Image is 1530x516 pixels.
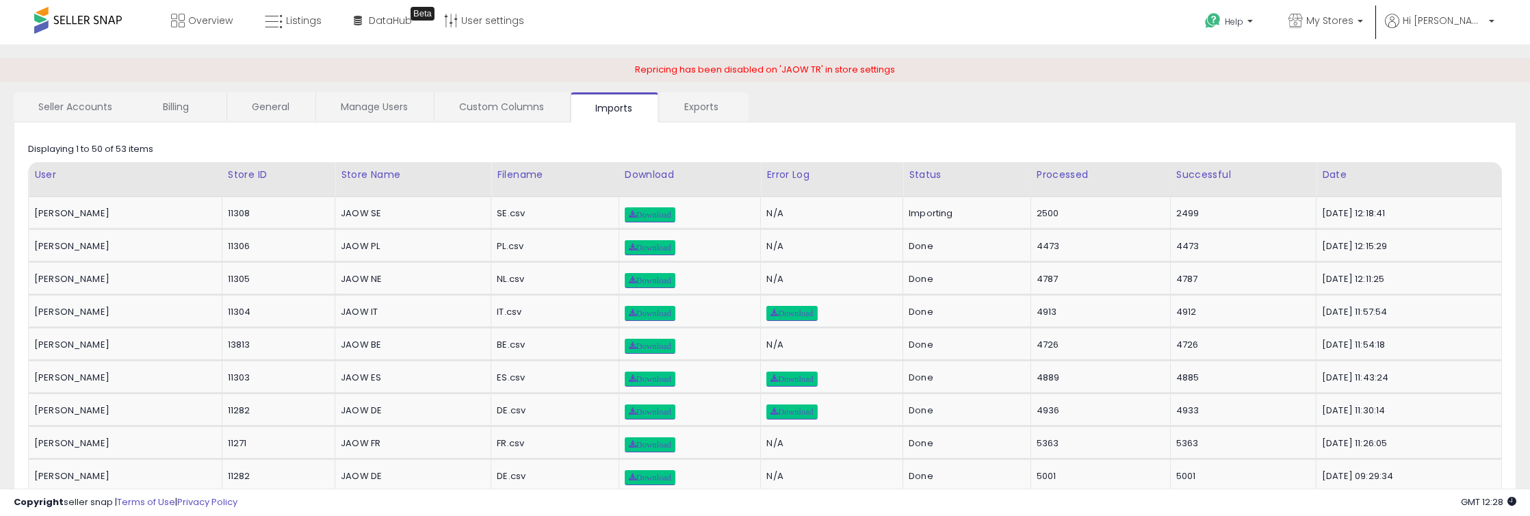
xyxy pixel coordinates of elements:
[1176,168,1310,182] div: Successful
[770,375,813,383] span: Download
[14,495,64,508] strong: Copyright
[228,339,324,351] div: 13813
[341,404,480,417] div: JAOW DE
[629,408,671,416] span: Download
[34,470,211,482] div: [PERSON_NAME]
[228,273,324,285] div: 11305
[770,309,813,318] span: Download
[635,63,895,76] span: Repricing has been disabled on 'JAOW TR' in store settings
[766,240,892,253] div: N/A
[34,168,216,182] div: User
[497,437,608,450] div: FR.csv
[411,7,435,21] div: Tooltip anchor
[909,168,1025,182] div: Status
[625,207,675,222] a: Download
[625,372,675,387] a: Download
[766,207,892,220] div: N/A
[1176,306,1306,318] div: 4912
[629,474,671,482] span: Download
[497,404,608,417] div: DE.csv
[766,168,897,182] div: Error Log
[1322,240,1491,253] div: [DATE] 12:15:29
[34,240,211,253] div: [PERSON_NAME]
[497,470,608,482] div: DE.csv
[1037,168,1165,182] div: Processed
[34,437,211,450] div: [PERSON_NAME]
[34,306,211,318] div: [PERSON_NAME]
[625,168,755,182] div: Download
[629,375,671,383] span: Download
[660,92,747,121] a: Exports
[341,437,480,450] div: JAOW FR
[1322,404,1491,417] div: [DATE] 11:30:14
[766,339,892,351] div: N/A
[228,404,324,417] div: 11282
[1037,437,1160,450] div: 5363
[188,14,233,27] span: Overview
[1194,2,1267,44] a: Help
[34,372,211,384] div: [PERSON_NAME]
[1037,470,1160,482] div: 5001
[629,309,671,318] span: Download
[766,470,892,482] div: N/A
[625,470,675,485] a: Download
[14,92,137,121] a: Seller Accounts
[316,92,432,121] a: Manage Users
[497,273,608,285] div: NL.csv
[341,372,480,384] div: JAOW ES
[1037,240,1160,253] div: 4473
[1322,273,1491,285] div: [DATE] 12:11:25
[341,207,480,220] div: JAOW SE
[341,273,480,285] div: JAOW NE
[34,273,211,285] div: [PERSON_NAME]
[909,207,1020,220] div: Importing
[1176,339,1306,351] div: 4726
[117,495,175,508] a: Terms of Use
[341,339,480,351] div: JAOW BE
[909,306,1020,318] div: Done
[909,339,1020,351] div: Done
[1322,437,1491,450] div: [DATE] 11:26:05
[341,168,485,182] div: Store Name
[34,404,211,417] div: [PERSON_NAME]
[625,273,675,288] a: Download
[909,437,1020,450] div: Done
[1176,240,1306,253] div: 4473
[497,372,608,384] div: ES.csv
[1037,404,1160,417] div: 4936
[909,470,1020,482] div: Done
[766,273,892,285] div: N/A
[341,306,480,318] div: JAOW IT
[369,14,412,27] span: DataHub
[228,168,329,182] div: Store ID
[28,143,153,156] div: Displaying 1 to 50 of 53 items
[138,92,225,121] a: Billing
[341,470,480,482] div: JAOW DE
[1461,495,1516,508] span: 2025-09-16 12:28 GMT
[1176,470,1306,482] div: 5001
[909,240,1020,253] div: Done
[1176,404,1306,417] div: 4933
[497,207,608,220] div: SE.csv
[497,240,608,253] div: PL.csv
[1403,14,1485,27] span: Hi [PERSON_NAME]
[1037,306,1160,318] div: 4913
[766,372,817,387] a: Download
[497,306,608,318] div: IT.csv
[227,92,314,121] a: General
[909,404,1020,417] div: Done
[770,408,813,416] span: Download
[629,441,671,449] span: Download
[625,437,675,452] a: Download
[497,339,608,351] div: BE.csv
[571,92,658,122] a: Imports
[435,92,569,121] a: Custom Columns
[1322,339,1491,351] div: [DATE] 11:54:18
[625,404,675,420] a: Download
[625,306,675,321] a: Download
[1322,207,1491,220] div: [DATE] 12:18:41
[34,207,211,220] div: [PERSON_NAME]
[629,276,671,285] span: Download
[909,372,1020,384] div: Done
[625,240,675,255] a: Download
